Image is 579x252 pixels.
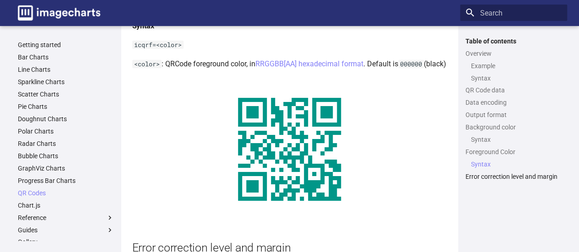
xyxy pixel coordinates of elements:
[132,58,447,70] p: : QRCode foreground color, in . Default is (black)
[18,238,114,246] a: Gallery
[18,65,114,74] a: Line Charts
[18,127,114,135] a: Polar Charts
[471,74,562,82] a: Syntax
[18,189,114,197] a: QR Codes
[18,214,114,222] label: Reference
[18,139,114,148] a: Radar Charts
[217,77,362,221] img: chart
[18,78,114,86] a: Sparkline Charts
[465,111,562,119] a: Output format
[471,160,562,168] a: Syntax
[18,115,114,123] a: Doughnut Charts
[398,60,424,68] code: 000000
[460,5,567,21] input: Search
[18,41,114,49] a: Getting started
[465,148,562,156] a: Foreground Color
[465,62,562,82] nav: Overview
[18,53,114,61] a: Bar Charts
[18,226,114,234] label: Guides
[18,102,114,111] a: Pie Charts
[18,90,114,98] a: Scatter Charts
[465,123,562,131] a: Background color
[465,172,562,181] a: Error correction level and margin
[465,86,562,94] a: QR Code data
[14,2,104,24] a: Image-Charts documentation
[465,160,562,168] nav: Foreground Color
[255,59,363,68] a: RRGGBB[AA] hexadecimal format
[460,37,567,45] label: Table of contents
[471,62,562,70] a: Example
[18,152,114,160] a: Bubble Charts
[465,98,562,107] a: Data encoding
[18,201,114,209] a: Chart.js
[132,60,162,68] code: <color>
[465,135,562,144] nav: Background color
[460,37,567,181] nav: Table of contents
[18,177,114,185] a: Progress Bar Charts
[132,41,184,49] code: icqrf=<color>
[465,49,562,58] a: Overview
[18,5,100,21] img: logo
[471,135,562,144] a: Syntax
[18,164,114,172] a: GraphViz Charts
